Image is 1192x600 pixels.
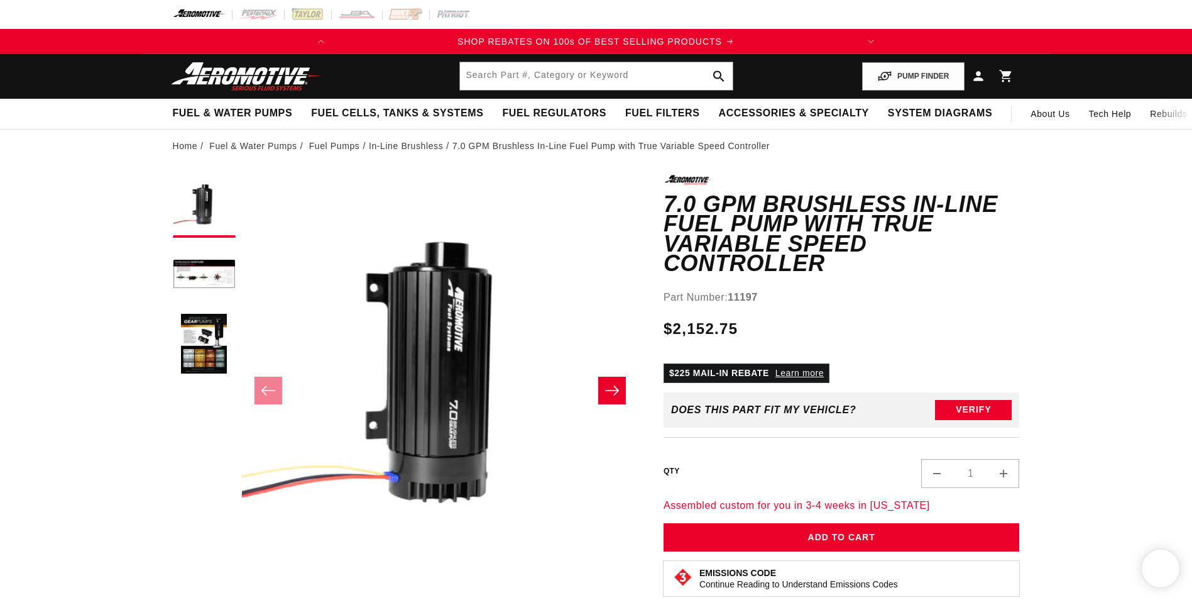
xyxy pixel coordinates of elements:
a: Home [173,139,198,153]
input: Search by Part Number, Category or Keyword [460,62,733,90]
p: $225 MAIL-IN REBATE [664,364,829,382]
button: PUMP FINDER [862,62,964,91]
summary: Accessories & Specialty [709,99,878,128]
summary: Fuel Filters [616,99,709,128]
label: QTY [664,466,680,477]
button: Verify [935,400,1012,420]
summary: Fuel & Water Pumps [163,99,302,128]
button: Slide left [254,377,282,404]
span: Fuel & Water Pumps [173,107,293,120]
button: Translation missing: en.sections.announcements.previous_announcement [309,29,334,54]
a: About Us [1021,99,1079,129]
p: Assembled custom for you in 3-4 weeks in [US_STATE] [664,497,1020,514]
nav: breadcrumbs [173,139,1020,153]
a: Fuel Pumps [309,139,360,153]
img: Emissions code [673,567,693,587]
span: $2,152.75 [664,318,738,340]
span: Rebuilds [1150,107,1187,121]
strong: Emissions Code [699,568,776,578]
button: Slide right [598,377,626,404]
a: Learn more [775,368,824,378]
p: Continue Reading to Understand Emissions Codes [699,579,898,590]
button: Load image 1 in gallery view [173,175,236,238]
span: SHOP REBATES ON 100s OF BEST SELLING PRODUCTS [457,36,722,47]
span: System Diagrams [888,107,992,120]
div: Announcement [334,35,858,48]
h1: 7.0 GPM Brushless In-Line Fuel Pump with True Variable Speed Controller [664,194,1020,274]
button: Emissions CodeContinue Reading to Understand Emissions Codes [699,567,898,590]
div: Part Number: [664,289,1020,306]
a: Fuel & Water Pumps [209,139,297,153]
span: Accessories & Specialty [719,107,869,120]
span: Fuel Regulators [502,107,606,120]
button: Load image 3 in gallery view [173,313,236,376]
div: Does This part fit My vehicle? [671,404,856,416]
summary: Fuel Regulators [493,99,615,128]
button: search button [705,62,733,90]
span: About Us [1031,109,1069,119]
a: SHOP REBATES ON 100s OF BEST SELLING PRODUCTS [334,35,858,48]
img: Aeromotive [168,62,325,91]
li: In-Line Brushless [369,139,452,153]
span: Fuel Cells, Tanks & Systems [311,107,483,120]
li: 7.0 GPM Brushless In-Line Fuel Pump with True Variable Speed Controller [452,139,770,153]
slideshow-component: Translation missing: en.sections.announcements.announcement_bar [141,29,1051,54]
span: Fuel Filters [625,107,700,120]
summary: System Diagrams [878,99,1002,128]
summary: Fuel Cells, Tanks & Systems [302,99,493,128]
span: Tech Help [1089,107,1132,121]
button: Translation missing: en.sections.announcements.next_announcement [858,29,883,54]
div: 1 of 2 [334,35,858,48]
button: Load image 2 in gallery view [173,244,236,307]
strong: 11197 [728,292,758,303]
summary: Tech Help [1080,99,1141,129]
button: Add to Cart [664,523,1020,552]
